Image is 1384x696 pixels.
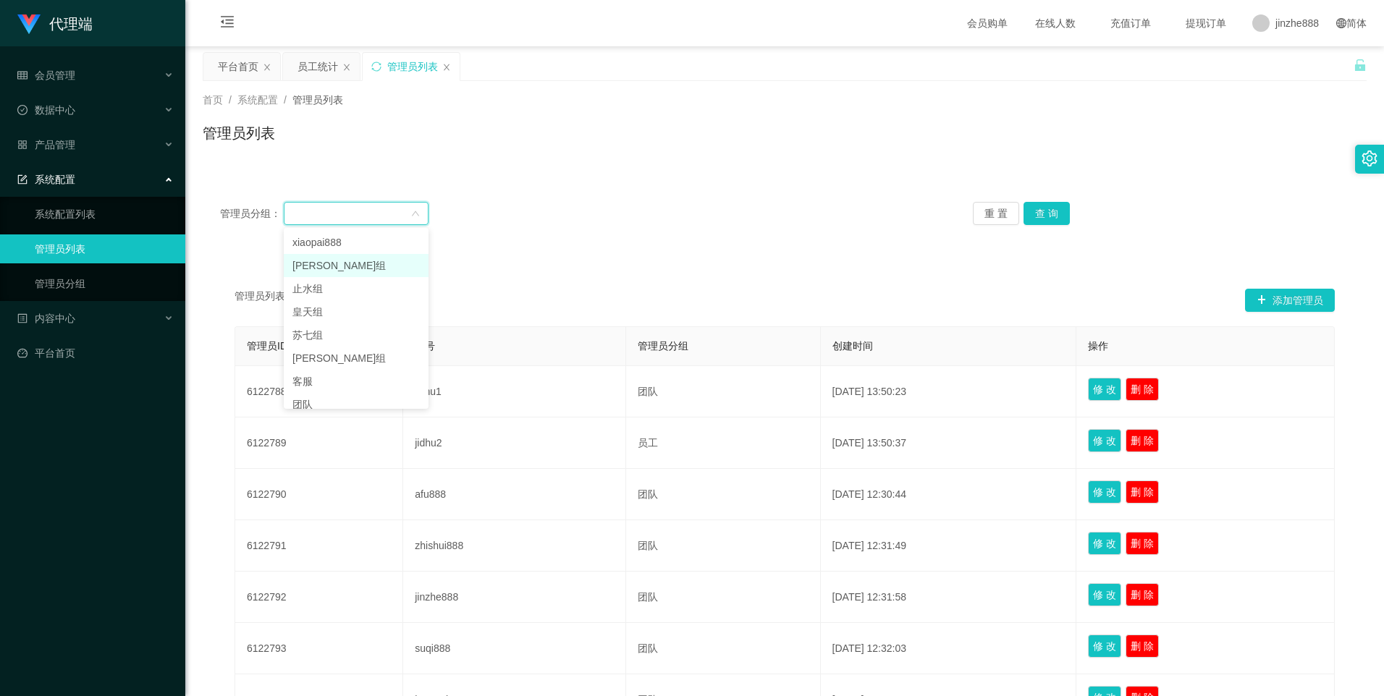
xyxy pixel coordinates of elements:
[1088,635,1121,658] button: 修 改
[1178,18,1233,28] span: 提现订单
[832,437,906,449] span: [DATE] 13:50:37
[626,623,821,674] td: 团队
[411,209,420,219] i: 图标: down
[442,63,451,72] i: 图标: close
[284,254,429,277] li: [PERSON_NAME]组
[203,122,275,144] h1: 管理员列表
[371,61,381,72] i: 图标: sync
[403,469,626,520] td: afu888
[1088,340,1108,352] span: 操作
[626,469,821,520] td: 团队
[832,488,906,500] span: [DATE] 12:30:44
[17,313,28,323] i: 图标: profile
[247,340,287,352] span: 管理员ID
[1024,202,1070,225] button: 查 询
[1362,150,1377,166] i: 图标: setting
[220,206,284,221] span: 管理员分组：
[626,520,821,572] td: 团队
[342,63,351,72] i: 图标: close
[832,591,906,603] span: [DATE] 12:31:58
[235,469,403,520] td: 6122790
[17,140,28,150] i: 图标: appstore-o
[17,105,28,115] i: 图标: check-circle-o
[229,94,232,106] span: /
[1126,480,1159,504] button: 删 除
[17,104,75,116] span: 数据中心
[237,94,278,106] span: 系统配置
[284,347,429,370] li: [PERSON_NAME]组
[284,231,429,254] li: xiaopai888
[235,289,285,312] span: 管理员列表
[403,623,626,674] td: suqi888
[1088,583,1121,606] button: 修 改
[1126,635,1159,658] button: 删 除
[626,366,821,417] td: 团队
[17,14,41,35] img: logo.9652507e.png
[403,417,626,469] td: jidhu2
[284,323,429,347] li: 苏七组
[235,520,403,572] td: 6122791
[1336,18,1346,28] i: 图标: global
[1103,18,1158,28] span: 充值订单
[284,94,287,106] span: /
[17,339,174,368] a: 图标: dashboard平台首页
[35,269,174,298] a: 管理员分组
[218,53,258,80] div: 平台首页
[17,174,28,184] i: 图标: form
[1028,18,1083,28] span: 在线人数
[17,174,75,185] span: 系统配置
[203,1,252,47] i: 图标: menu-fold
[1088,532,1121,555] button: 修 改
[626,572,821,623] td: 团队
[35,200,174,229] a: 系统配置列表
[1088,378,1121,401] button: 修 改
[1126,532,1159,555] button: 删 除
[1126,378,1159,401] button: 删 除
[284,277,429,300] li: 止水组
[17,313,75,324] span: 内容中心
[832,540,906,551] span: [DATE] 12:31:49
[263,63,271,72] i: 图标: close
[832,642,906,654] span: [DATE] 12:32:03
[235,417,403,469] td: 6122789
[638,340,688,352] span: 管理员分组
[17,70,28,80] i: 图标: table
[387,53,438,80] div: 管理员列表
[1088,429,1121,452] button: 修 改
[1088,480,1121,504] button: 修 改
[1354,59,1367,72] i: 图标: unlock
[973,202,1019,225] button: 重 置
[403,572,626,623] td: jinzhe888
[298,53,338,80] div: 员工统计
[235,572,403,623] td: 6122792
[1126,429,1159,452] button: 删 除
[17,17,93,29] a: 代理端
[832,340,873,352] span: 创建时间
[1245,289,1335,312] button: 图标: plus添加管理员
[203,94,223,106] span: 首页
[235,623,403,674] td: 6122793
[284,370,429,393] li: 客服
[832,386,906,397] span: [DATE] 13:50:23
[49,1,93,47] h1: 代理端
[235,366,403,417] td: 6122788
[284,393,429,416] li: 团队
[292,94,343,106] span: 管理员列表
[1126,583,1159,606] button: 删 除
[626,417,821,469] td: 员工
[35,234,174,263] a: 管理员列表
[284,300,429,323] li: 皇天组
[403,366,626,417] td: jishu1
[17,69,75,81] span: 会员管理
[403,520,626,572] td: zhishui888
[17,139,75,150] span: 产品管理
